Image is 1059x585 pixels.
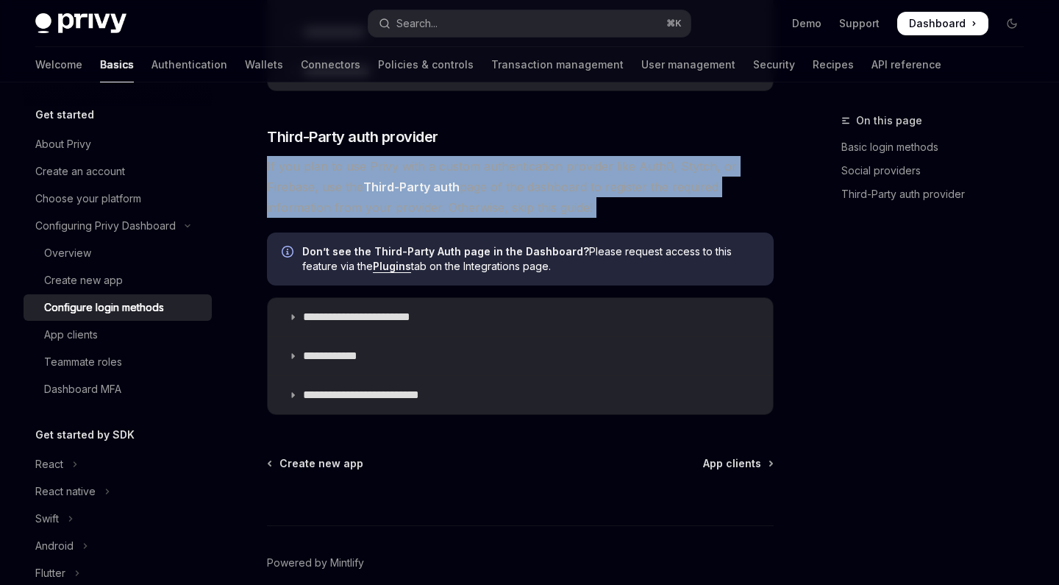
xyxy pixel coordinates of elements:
[35,483,96,500] div: React native
[35,106,94,124] h5: Get started
[267,156,774,218] span: If you plan to use Privy with a custom authentication provider like Auth0, Stytch, or Firebase, u...
[871,47,941,82] a: API reference
[909,16,966,31] span: Dashboard
[24,240,212,266] a: Overview
[841,159,1035,182] a: Social providers
[35,135,91,153] div: About Privy
[100,47,134,82] a: Basics
[24,185,212,212] a: Choose your platform
[44,299,164,316] div: Configure login methods
[35,190,141,208] div: Choose your platform
[641,47,735,82] a: User management
[24,349,212,375] a: Teammate roles
[35,455,63,473] div: React
[24,376,212,403] a: Dashboard MFA
[302,244,759,274] span: Please request access to this feature via the tab on the Integrations page.
[792,16,821,31] a: Demo
[373,260,411,273] a: Plugins
[35,163,125,180] div: Create an account
[491,47,624,82] a: Transaction management
[24,533,212,559] button: Toggle Android section
[35,13,126,34] img: dark logo
[24,131,212,157] a: About Privy
[841,135,1035,159] a: Basic login methods
[24,294,212,321] a: Configure login methods
[666,18,682,29] span: ⌘ K
[24,213,212,239] button: Toggle Configuring Privy Dashboard section
[35,217,176,235] div: Configuring Privy Dashboard
[282,246,296,260] svg: Info
[368,10,690,37] button: Open search
[396,15,438,32] div: Search...
[703,456,772,471] a: App clients
[703,456,761,471] span: App clients
[279,456,363,471] span: Create new app
[44,326,98,344] div: App clients
[35,47,82,82] a: Welcome
[44,244,91,262] div: Overview
[841,182,1035,206] a: Third-Party auth provider
[24,322,212,348] a: App clients
[24,506,212,532] button: Toggle Swift section
[267,127,438,147] span: Third-Party auth provider
[302,245,589,258] strong: Don’t see the Third-Party Auth page in the Dashboard?
[245,47,283,82] a: Wallets
[44,380,121,398] div: Dashboard MFA
[856,112,922,130] span: On this page
[24,158,212,185] a: Create an account
[897,12,988,35] a: Dashboard
[753,47,795,82] a: Security
[1000,12,1024,35] button: Toggle dark mode
[839,16,880,31] a: Support
[24,478,212,505] button: Toggle React native section
[44,353,122,371] div: Teammate roles
[301,47,360,82] a: Connectors
[35,564,65,582] div: Flutter
[24,451,212,478] button: Toggle React section
[24,267,212,294] a: Create new app
[813,47,854,82] a: Recipes
[267,556,364,570] a: Powered by Mintlify
[44,272,123,289] div: Create new app
[151,47,227,82] a: Authentication
[363,180,460,194] strong: Third-Party auth
[35,510,59,528] div: Swift
[35,537,74,555] div: Android
[35,426,135,444] h5: Get started by SDK
[268,456,363,471] a: Create new app
[378,47,474,82] a: Policies & controls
